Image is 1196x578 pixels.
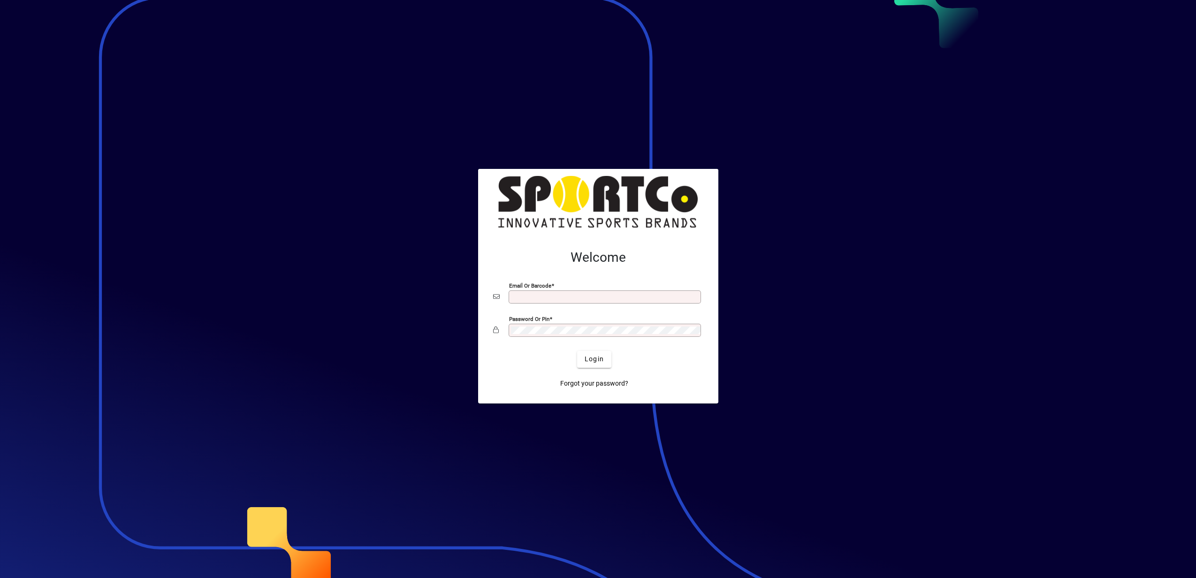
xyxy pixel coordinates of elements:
[493,250,703,266] h2: Welcome
[509,282,551,289] mat-label: Email or Barcode
[560,379,628,388] span: Forgot your password?
[509,315,549,322] mat-label: Password or Pin
[577,351,611,368] button: Login
[556,375,632,392] a: Forgot your password?
[585,354,604,364] span: Login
